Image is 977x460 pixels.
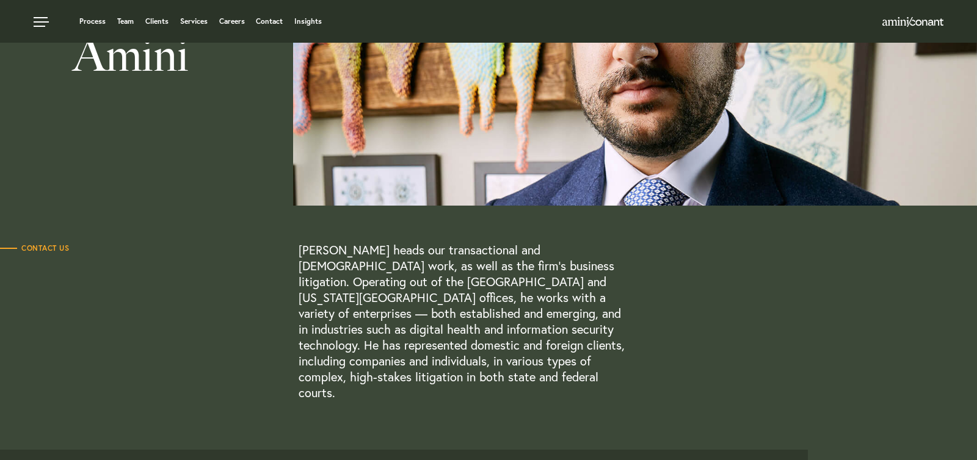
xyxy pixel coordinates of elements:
a: Careers [219,18,245,25]
a: Insights [294,18,322,25]
a: Services [180,18,208,25]
a: Home [882,18,943,27]
a: Process [79,18,106,25]
p: [PERSON_NAME] heads our transactional and [DEMOGRAPHIC_DATA] work, as well as the firm’s business... [299,242,627,401]
a: Team [117,18,134,25]
a: Contact [256,18,283,25]
img: Amini & Conant [882,17,943,27]
a: Clients [145,18,169,25]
